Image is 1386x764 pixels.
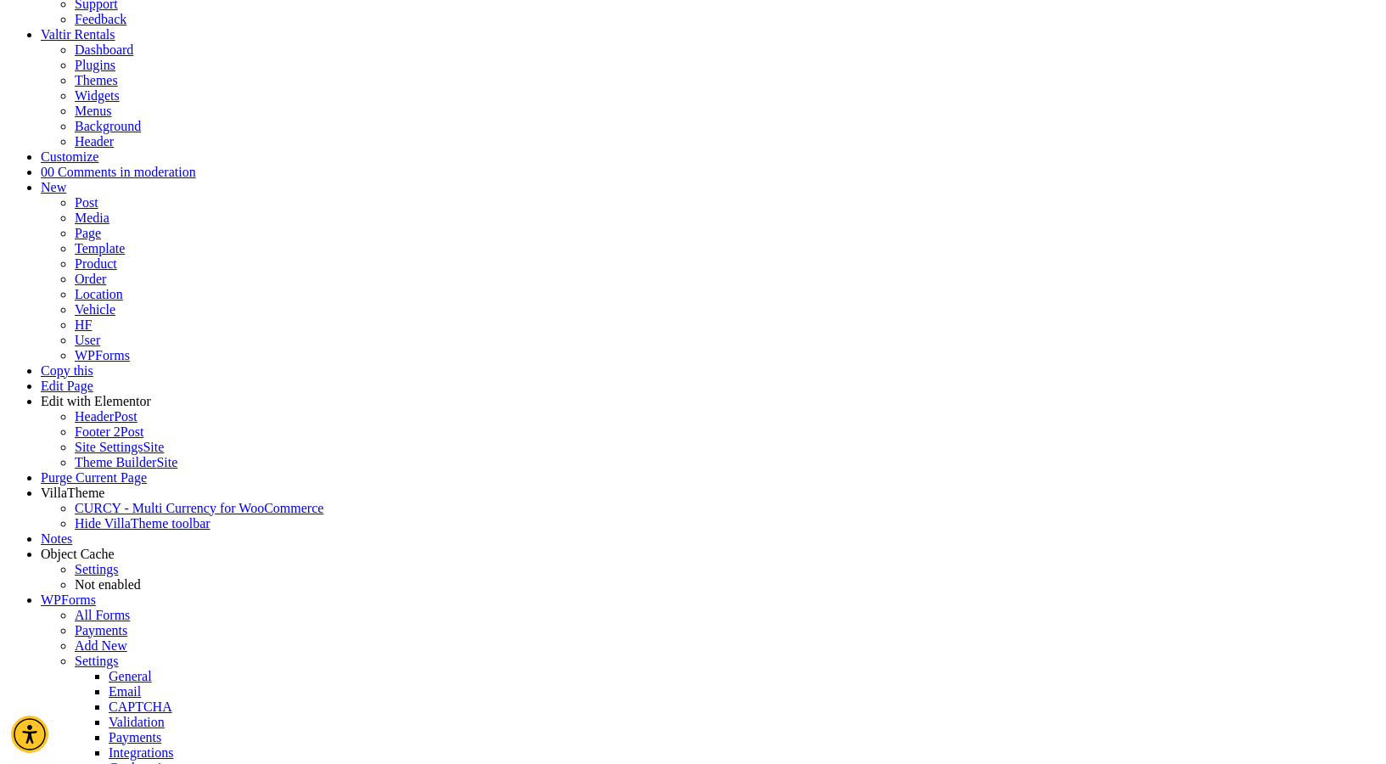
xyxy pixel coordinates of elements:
ul: Valtir Rentals [41,73,1379,149]
span: New [41,180,66,194]
a: Feedback [75,12,126,26]
a: WPForms [75,348,130,362]
a: Menus [75,104,112,118]
div: Object Cache [41,547,1379,562]
a: Themes [75,73,118,87]
span: Footer 2 [75,424,121,439]
a: Template [75,241,125,256]
span: Header [75,409,114,424]
a: Settings [75,654,119,668]
a: WPForms [41,593,96,607]
span: 0 [41,165,48,179]
a: Background [75,119,141,133]
a: Customize [41,149,98,164]
a: Purge Current Page [41,470,147,485]
a: Post [75,195,98,210]
span: Hide VillaTheme toolbar [75,516,210,531]
a: Widgets [75,88,120,103]
a: Location [75,287,123,301]
a: Valtir Rentals [41,27,115,42]
a: Email [109,684,141,699]
a: Integrations [109,745,173,760]
span: 0 Comments in moderation [48,165,196,179]
a: Page [75,226,101,240]
span: Post [121,424,144,439]
a: Site SettingsSite [75,440,164,454]
a: Vehicle [75,302,115,317]
a: Settings [75,562,119,576]
div: Status: Not enabled [75,577,1379,593]
div: VillaTheme [41,486,1379,501]
a: Media [75,211,109,225]
a: CURCY - Multi Currency for WooCommerce [75,501,323,515]
a: Footer 2Post [75,424,143,439]
a: Plugins [75,58,115,72]
span: Theme Builder [75,455,156,469]
a: Copy this [41,363,93,378]
a: Dashboard [75,42,133,57]
a: CAPTCHA [109,699,172,714]
a: All Forms [75,608,130,622]
div: Accessibility Menu [11,716,48,753]
a: Theme BuilderSite [75,455,177,469]
ul: Valtir Rentals [41,42,1379,73]
a: HF [75,317,92,332]
a: Order [75,272,106,286]
a: Product [75,256,117,271]
span: Site [143,440,164,454]
span: Post [114,409,137,424]
a: HeaderPost [75,409,137,424]
span: Edit with Elementor [41,394,151,408]
a: User [75,333,100,347]
a: Payments [109,730,161,744]
a: Validation [109,715,165,729]
span: Site Settings [75,440,143,454]
a: General [109,669,152,683]
a: Header [75,134,114,149]
ul: New [41,195,1379,363]
span: Site [156,455,177,469]
a: Add New [75,638,127,653]
a: Payments [75,623,127,638]
a: Edit Page [41,379,93,393]
a: Notes [41,531,72,546]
